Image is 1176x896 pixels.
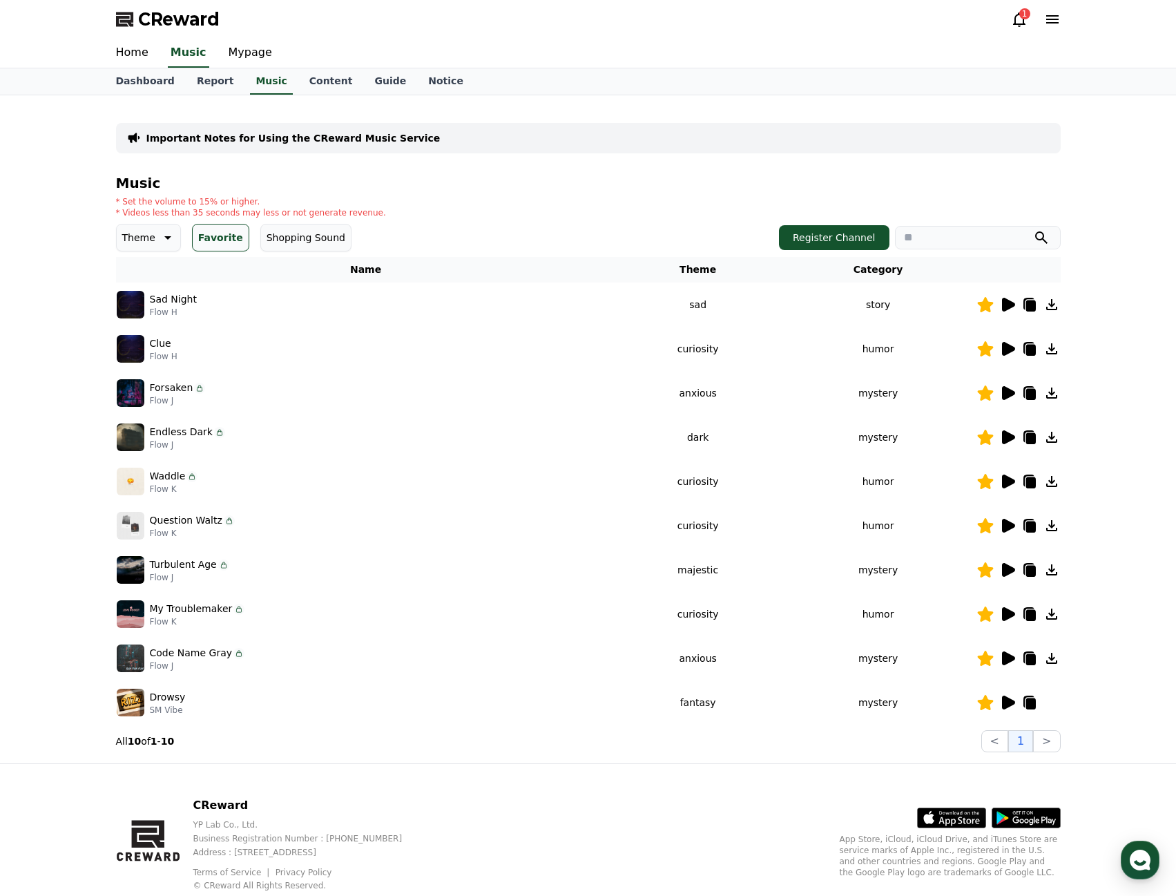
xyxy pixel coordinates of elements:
p: YP Lab Co., Ltd. [193,819,424,830]
a: Important Notes for Using the CReward Music Service [146,131,441,145]
td: story [780,283,976,327]
td: dark [616,415,780,459]
a: Home [4,438,91,473]
p: Question Waltz [150,513,222,528]
button: Register Channel [779,225,889,250]
th: Category [780,257,976,283]
p: Flow J [150,572,229,583]
td: mystery [780,548,976,592]
img: music [117,645,144,672]
td: anxious [616,636,780,680]
span: CReward [138,8,220,30]
button: > [1033,730,1060,752]
button: < [981,730,1008,752]
th: Theme [616,257,780,283]
a: Guide [363,68,417,95]
td: curiosity [616,504,780,548]
a: Terms of Service [193,868,271,877]
td: humor [780,459,976,504]
td: mystery [780,371,976,415]
p: All of - [116,734,175,748]
p: Drowsy [150,690,186,705]
span: Messages [115,459,155,470]
strong: 10 [128,736,141,747]
td: anxious [616,371,780,415]
img: music [117,689,144,716]
p: App Store, iCloud, iCloud Drive, and iTunes Store are service marks of Apple Inc., registered in ... [840,834,1061,878]
span: Settings [204,459,238,470]
a: Music [250,68,292,95]
p: Flow K [150,528,235,539]
strong: 10 [161,736,174,747]
td: humor [780,592,976,636]
p: CReward [193,797,424,814]
button: Favorite [192,224,249,251]
a: Music [168,39,209,68]
img: music [117,423,144,451]
button: Theme [116,224,181,251]
p: Address : [STREET_ADDRESS] [193,847,424,858]
a: Content [298,68,364,95]
a: 1 [1011,11,1028,28]
p: * Set the volume to 15% or higher. [116,196,386,207]
p: SM Vibe [150,705,186,716]
p: My Troublemaker [150,602,233,616]
td: curiosity [616,327,780,371]
a: Report [186,68,245,95]
p: Business Registration Number : [PHONE_NUMBER] [193,833,424,844]
p: Flow K [150,616,245,627]
span: Home [35,459,59,470]
p: Forsaken [150,381,193,395]
button: 1 [1008,730,1033,752]
td: curiosity [616,592,780,636]
img: music [117,512,144,540]
p: © CReward All Rights Reserved. [193,880,424,891]
img: music [117,335,144,363]
td: humor [780,504,976,548]
a: Dashboard [105,68,186,95]
a: Messages [91,438,178,473]
p: Flow J [150,660,245,671]
th: Name [116,257,616,283]
a: Home [105,39,160,68]
p: * Videos less than 35 seconds may less or not generate revenue. [116,207,386,218]
p: Code Name Gray [150,646,233,660]
a: Settings [178,438,265,473]
h4: Music [116,175,1061,191]
td: mystery [780,680,976,725]
p: Flow H [150,351,177,362]
a: Mypage [218,39,283,68]
a: Privacy Policy [276,868,332,877]
p: Clue [150,336,171,351]
p: Flow H [150,307,197,318]
td: curiosity [616,459,780,504]
td: mystery [780,415,976,459]
div: 1 [1019,8,1030,19]
strong: 1 [151,736,157,747]
img: music [117,600,144,628]
p: Flow J [150,439,225,450]
td: sad [616,283,780,327]
p: Turbulent Age [150,557,217,572]
p: Waddle [150,469,186,484]
td: humor [780,327,976,371]
img: music [117,379,144,407]
td: majestic [616,548,780,592]
p: Endless Dark [150,425,213,439]
p: Flow K [150,484,198,495]
p: Sad Night [150,292,197,307]
img: music [117,468,144,495]
a: CReward [116,8,220,30]
p: Theme [122,228,155,247]
img: music [117,556,144,584]
button: Shopping Sound [260,224,351,251]
a: Notice [417,68,474,95]
img: music [117,291,144,318]
p: Flow J [150,395,206,406]
td: mystery [780,636,976,680]
td: fantasy [616,680,780,725]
